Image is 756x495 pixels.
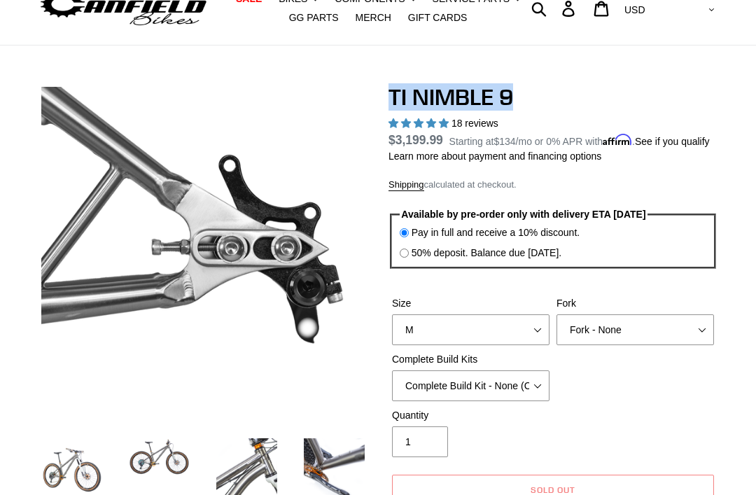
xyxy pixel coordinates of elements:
[388,180,424,192] a: Shipping
[388,134,443,148] span: $3,199.99
[392,409,549,424] label: Quantity
[408,13,468,25] span: GIFT CARDS
[635,137,710,148] a: See if you qualify - Learn more about Affirm Financing (opens in modal)
[449,132,710,150] p: Starting at /mo or 0% APR with .
[388,151,601,162] a: Learn more about payment and financing options
[289,13,339,25] span: GG PARTS
[400,208,648,223] legend: Available by pre-order only with delivery ETA [DATE]
[412,226,580,241] label: Pay in full and receive a 10% discount.
[412,246,562,261] label: 50% deposit. Balance due [DATE].
[401,9,475,28] a: GIFT CARDS
[493,137,515,148] span: $134
[388,118,451,130] span: 4.89 stars
[392,297,549,312] label: Size
[349,9,398,28] a: MERCH
[451,118,498,130] span: 18 reviews
[392,353,549,368] label: Complete Build Kits
[282,9,346,28] a: GG PARTS
[126,436,192,479] img: Load image into Gallery viewer, TI NIMBLE 9
[356,13,391,25] span: MERCH
[388,179,717,193] div: calculated at checkout.
[556,297,714,312] label: Fork
[603,134,632,146] span: Affirm
[388,85,717,111] h1: TI NIMBLE 9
